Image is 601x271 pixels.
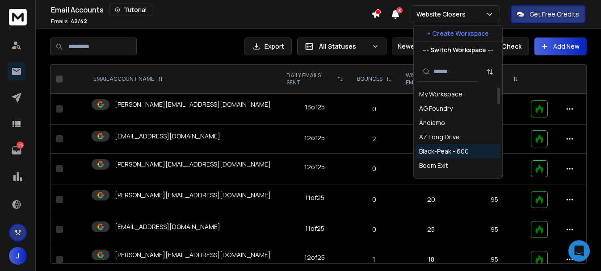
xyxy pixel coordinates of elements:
p: --- Switch Workspace --- [423,46,494,54]
div: Black-Peak - 600 [419,147,469,156]
p: [EMAIL_ADDRESS][DOMAIN_NAME] [115,222,220,231]
p: [PERSON_NAME][EMAIL_ADDRESS][DOMAIN_NAME] [115,160,271,169]
p: [PERSON_NAME][EMAIL_ADDRESS][DOMAIN_NAME] [115,100,271,109]
td: 18 [399,94,463,125]
button: Get Free Credits [511,5,585,23]
div: 12 of 25 [304,163,325,171]
div: My Workspace [419,90,462,99]
p: + Create Workspace [427,29,489,38]
p: 175 [17,142,24,149]
div: Email Accounts [51,4,371,16]
div: 11 of 25 [305,193,324,202]
span: 50 [396,7,403,13]
p: BOUNCES [357,75,382,83]
div: 13 of 25 [305,103,325,112]
td: 19 [399,125,463,154]
td: 25 [399,215,463,244]
p: WARMUP EMAILS [406,72,447,86]
p: 0 [355,195,393,204]
td: 95 [463,184,525,215]
p: Emails : [51,18,87,25]
p: 0 [355,164,393,173]
button: J [9,247,27,265]
div: 11 of 25 [305,224,324,233]
p: Get Free Credits [530,10,579,19]
div: EMAIL ACCOUNT NAME [93,75,163,83]
button: Newest [392,38,450,55]
p: All Statuses [319,42,368,51]
button: Tutorial [109,4,152,16]
div: 12 of 25 [304,133,325,142]
p: DAILY EMAILS SENT [286,72,333,86]
div: AG Foundry [419,104,453,113]
p: [EMAIL_ADDRESS][DOMAIN_NAME] [115,132,220,141]
div: Boom Exit [419,161,448,170]
a: 175 [8,142,25,159]
p: Website Closers [416,10,469,19]
button: Add New [534,38,587,55]
td: 22 [399,154,463,184]
td: 20 [399,184,463,215]
p: 1 [355,255,393,264]
div: Business Brokers of AZ [419,175,487,184]
td: 95 [463,215,525,244]
span: 42 / 42 [71,17,87,25]
p: 0 [355,104,393,113]
button: Sort by Sort A-Z [481,63,499,81]
p: [PERSON_NAME][EMAIL_ADDRESS][DOMAIN_NAME] [115,191,271,200]
div: Open Intercom Messenger [568,240,590,262]
p: 2 [355,134,393,143]
p: 0 [355,225,393,234]
div: AZ Long Drive [419,133,460,142]
button: Export [244,38,292,55]
div: Andiamo [419,118,445,127]
p: [PERSON_NAME][EMAIL_ADDRESS][DOMAIN_NAME] [115,250,271,259]
button: + Create Workspace [414,25,502,42]
div: 12 of 25 [304,253,325,262]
